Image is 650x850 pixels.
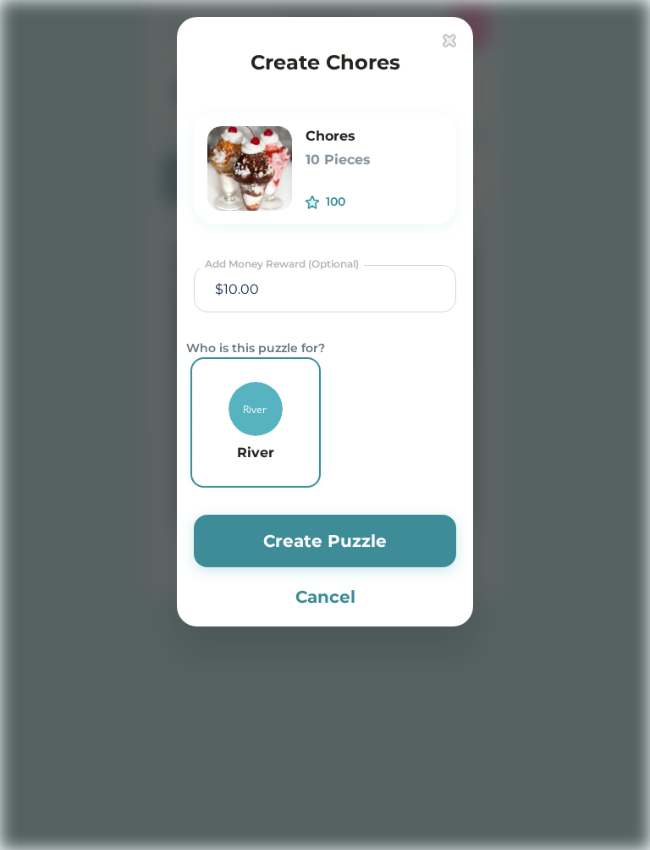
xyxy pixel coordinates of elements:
button: Create Puzzle [194,515,456,567]
div: Who is this puzzle for? [186,339,464,357]
input: Amount [200,266,450,312]
h6: Chores [306,126,443,146]
h6: River [214,443,297,463]
img: interface-favorite-star--reward-rating-rate-social-star-media-favorite-like-stars.svg [306,196,319,209]
div: Add Money Reward (Optional) [200,257,364,272]
button: Cancel [194,584,456,610]
img: image.png [207,126,292,211]
img: interface-delete-2--remove-bold-add-button-buttons-delete.svg [443,34,456,47]
h4: Create Chores [251,47,400,86]
div: 100 [326,193,443,211]
h6: 10 Pieces [306,150,443,170]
